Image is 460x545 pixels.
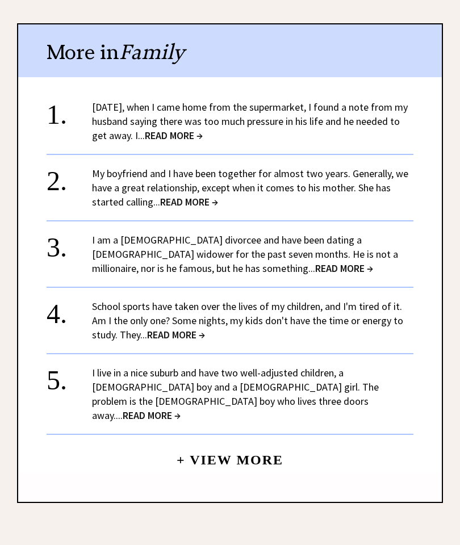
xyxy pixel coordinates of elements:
[315,262,373,275] span: READ MORE →
[92,167,408,208] a: My boyfriend and I have been together for almost two years. Generally, we have a great relationsh...
[92,300,403,341] a: School sports have taken over the lives of my children, and I'm tired of it. Am I the only one? S...
[92,233,398,275] a: I am a [DEMOGRAPHIC_DATA] divorcee and have been dating a [DEMOGRAPHIC_DATA] widower for the past...
[147,328,205,341] span: READ MORE →
[177,443,283,467] a: + View More
[47,366,92,387] div: 5.
[123,409,181,422] span: READ MORE →
[47,233,92,254] div: 3.
[47,100,92,121] div: 1.
[160,195,218,208] span: READ MORE →
[92,100,408,142] a: [DATE], when I came home from the supermarket, I found a note from my husband saying there was to...
[145,129,203,142] span: READ MORE →
[18,24,442,77] div: More in
[119,39,185,65] span: Family
[47,299,92,320] div: 4.
[92,366,379,422] a: I live in a nice suburb and have two well-adjusted children, a [DEMOGRAPHIC_DATA] boy and a [DEMO...
[47,166,92,187] div: 2.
